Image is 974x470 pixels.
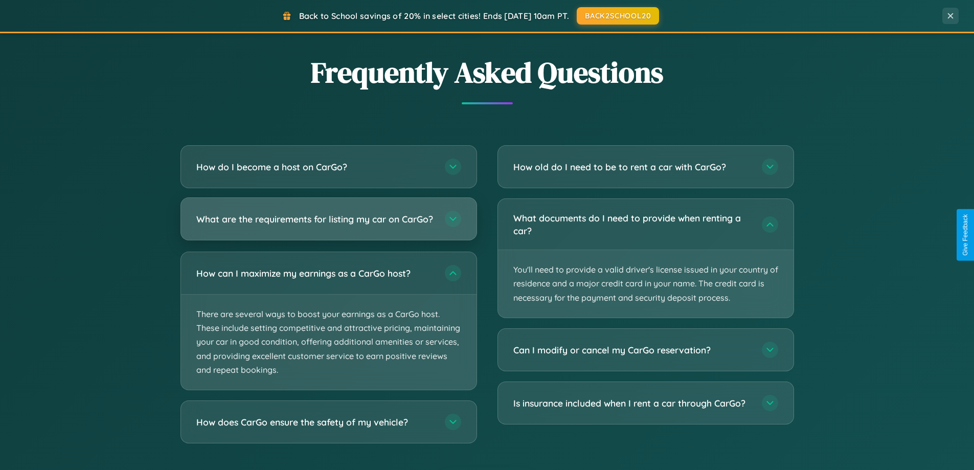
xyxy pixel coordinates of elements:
[196,416,435,429] h3: How does CarGo ensure the safety of my vehicle?
[180,53,794,92] h2: Frequently Asked Questions
[181,295,477,390] p: There are several ways to boost your earnings as a CarGo host. These include setting competitive ...
[196,267,435,280] h3: How can I maximize my earnings as a CarGo host?
[513,161,752,173] h3: How old do I need to be to rent a car with CarGo?
[962,214,969,256] div: Give Feedback
[196,213,435,226] h3: What are the requirements for listing my car on CarGo?
[577,7,659,25] button: BACK2SCHOOL20
[498,250,794,318] p: You'll need to provide a valid driver's license issued in your country of residence and a major c...
[299,11,569,21] span: Back to School savings of 20% in select cities! Ends [DATE] 10am PT.
[513,212,752,237] h3: What documents do I need to provide when renting a car?
[196,161,435,173] h3: How do I become a host on CarGo?
[513,397,752,410] h3: Is insurance included when I rent a car through CarGo?
[513,344,752,356] h3: Can I modify or cancel my CarGo reservation?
